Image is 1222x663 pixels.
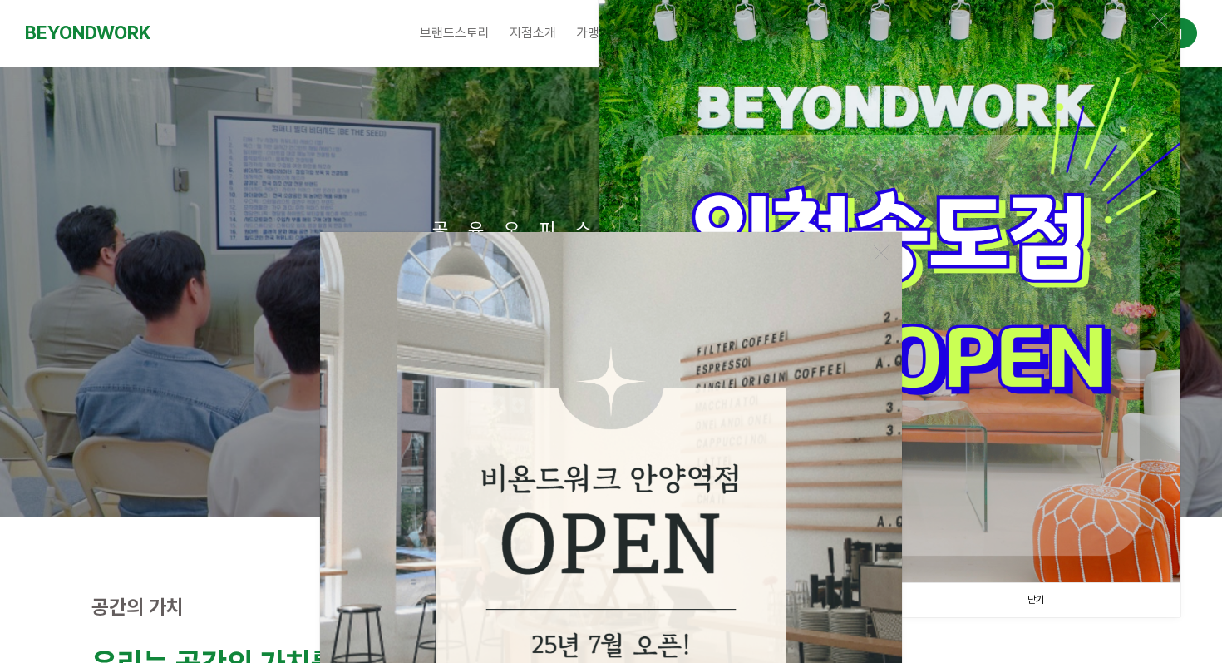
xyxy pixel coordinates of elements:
a: BEYONDWORK [25,17,150,48]
a: 가맹안내 [566,12,633,54]
a: 닫기 [889,583,1180,617]
span: 가맹안내 [576,25,623,41]
span: 지점소개 [510,25,556,41]
span: 브랜드스토리 [420,25,490,41]
a: 브랜드스토리 [410,12,500,54]
strong: 공간의 가치 [91,595,184,619]
a: 지점소개 [500,12,566,54]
